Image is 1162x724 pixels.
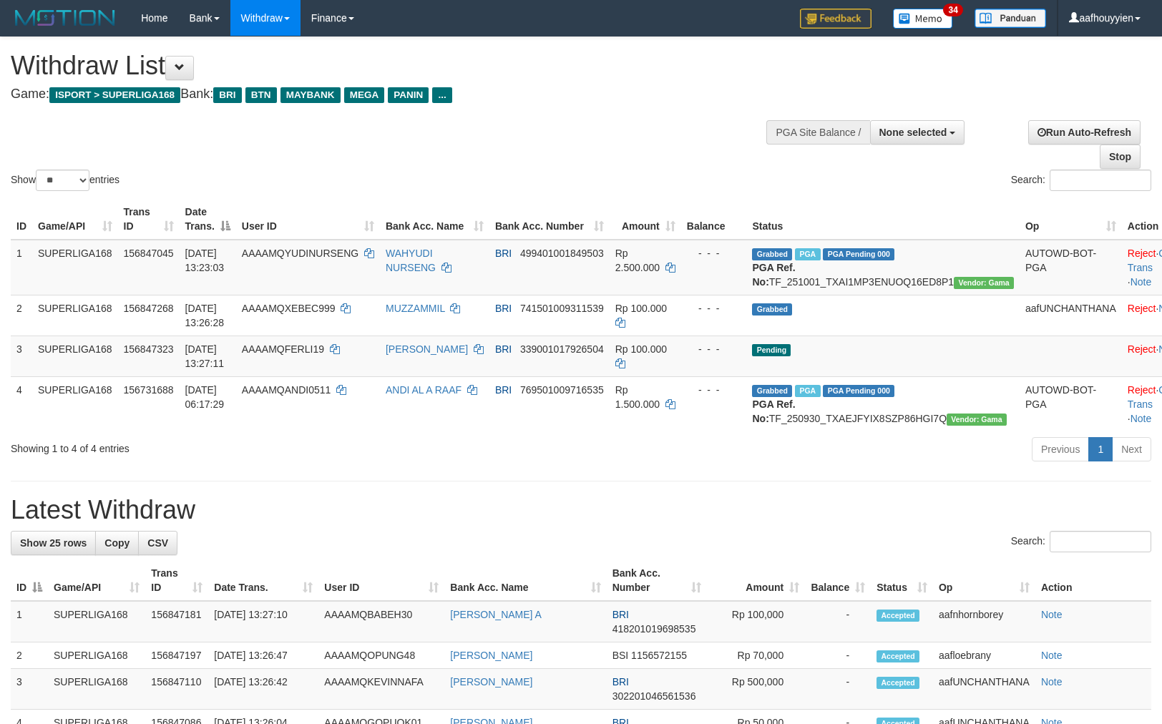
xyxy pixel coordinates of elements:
img: Feedback.jpg [800,9,871,29]
th: Trans ID: activate to sort column ascending [118,199,180,240]
th: Game/API: activate to sort column ascending [48,560,145,601]
th: Amount: activate to sort column ascending [707,560,805,601]
td: TF_251001_TXAI1MP3ENUOQ16ED8P1 [746,240,1019,295]
span: Copy 1156572155 to clipboard [631,650,687,661]
span: ... [432,87,451,103]
span: Grabbed [752,248,792,260]
span: PANIN [388,87,429,103]
th: Op: activate to sort column ascending [933,560,1035,601]
img: Button%20Memo.svg [893,9,953,29]
b: PGA Ref. No: [752,398,795,424]
td: aafnhornborey [933,601,1035,642]
span: BRI [495,384,512,396]
h4: Game: Bank: [11,87,761,102]
img: MOTION_logo.png [11,7,119,29]
a: Note [1041,650,1063,661]
td: AAAAMQOPUNG48 [318,642,444,669]
span: Rp 100.000 [615,343,667,355]
span: Pending [752,344,791,356]
a: [PERSON_NAME] [386,343,468,355]
img: panduan.png [975,9,1046,28]
th: Date Trans.: activate to sort column descending [180,199,236,240]
a: 1 [1088,437,1113,461]
select: Showentries [36,170,89,191]
span: PGA Pending [823,385,894,397]
td: 3 [11,669,48,710]
td: 1 [11,240,32,295]
label: Search: [1011,531,1151,552]
td: 156847110 [145,669,208,710]
span: 156847045 [124,248,174,259]
span: Grabbed [752,303,792,315]
th: Amount: activate to sort column ascending [610,199,681,240]
label: Search: [1011,170,1151,191]
td: 1 [11,601,48,642]
span: Vendor URL: https://trx31.1velocity.biz [947,414,1007,426]
th: Bank Acc. Number: activate to sort column ascending [607,560,708,601]
b: PGA Ref. No: [752,262,795,288]
a: ANDI AL A RAAF [386,384,462,396]
span: MAYBANK [280,87,341,103]
span: Copy 499401001849503 to clipboard [520,248,604,259]
td: TF_250930_TXAEJFYIX8SZP86HGI7Q [746,376,1019,431]
td: AUTOWD-BOT-PGA [1020,240,1122,295]
a: Stop [1100,145,1141,169]
a: Run Auto-Refresh [1028,120,1141,145]
span: 156731688 [124,384,174,396]
th: ID: activate to sort column descending [11,560,48,601]
a: Show 25 rows [11,531,96,555]
a: Previous [1032,437,1089,461]
th: ID [11,199,32,240]
th: Status: activate to sort column ascending [871,560,933,601]
td: SUPERLIGA168 [32,240,118,295]
div: - - - [687,246,741,260]
div: - - - [687,342,741,356]
td: aafUNCHANTHANA [1020,295,1122,336]
span: Rp 1.500.000 [615,384,660,410]
span: Accepted [877,677,919,689]
span: BRI [495,248,512,259]
span: [DATE] 13:23:03 [185,248,225,273]
span: None selected [879,127,947,138]
th: Trans ID: activate to sort column ascending [145,560,208,601]
span: 34 [943,4,962,16]
span: Accepted [877,650,919,662]
a: WAHYUDI NURSENG [386,248,436,273]
span: [DATE] 13:27:11 [185,343,225,369]
td: [DATE] 13:26:47 [208,642,318,669]
td: AAAAMQBABEH30 [318,601,444,642]
a: CSV [138,531,177,555]
input: Search: [1050,531,1151,552]
a: MUZZAMMIL [386,303,445,314]
div: - - - [687,383,741,397]
span: Rp 100.000 [615,303,667,314]
td: SUPERLIGA168 [32,376,118,431]
span: PGA Pending [823,248,894,260]
td: SUPERLIGA168 [48,601,145,642]
h1: Withdraw List [11,52,761,80]
th: Game/API: activate to sort column ascending [32,199,118,240]
a: Note [1131,413,1152,424]
td: - [805,642,871,669]
td: aafUNCHANTHANA [933,669,1035,710]
td: aafloebrany [933,642,1035,669]
span: BRI [612,609,629,620]
a: Reject [1128,384,1156,396]
a: Copy [95,531,139,555]
span: AAAAMQANDI0511 [242,384,331,396]
label: Show entries [11,170,119,191]
td: - [805,601,871,642]
span: ISPORT > SUPERLIGA168 [49,87,180,103]
span: Vendor URL: https://trx31.1velocity.biz [954,277,1014,289]
span: BRI [612,676,629,688]
span: MEGA [344,87,385,103]
span: Copy 302201046561536 to clipboard [612,690,696,702]
th: Balance [681,199,747,240]
td: 3 [11,336,32,376]
span: BRI [495,343,512,355]
td: SUPERLIGA168 [32,336,118,376]
a: Note [1041,676,1063,688]
span: AAAAMQXEBEC999 [242,303,336,314]
span: BTN [245,87,277,103]
div: - - - [687,301,741,315]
